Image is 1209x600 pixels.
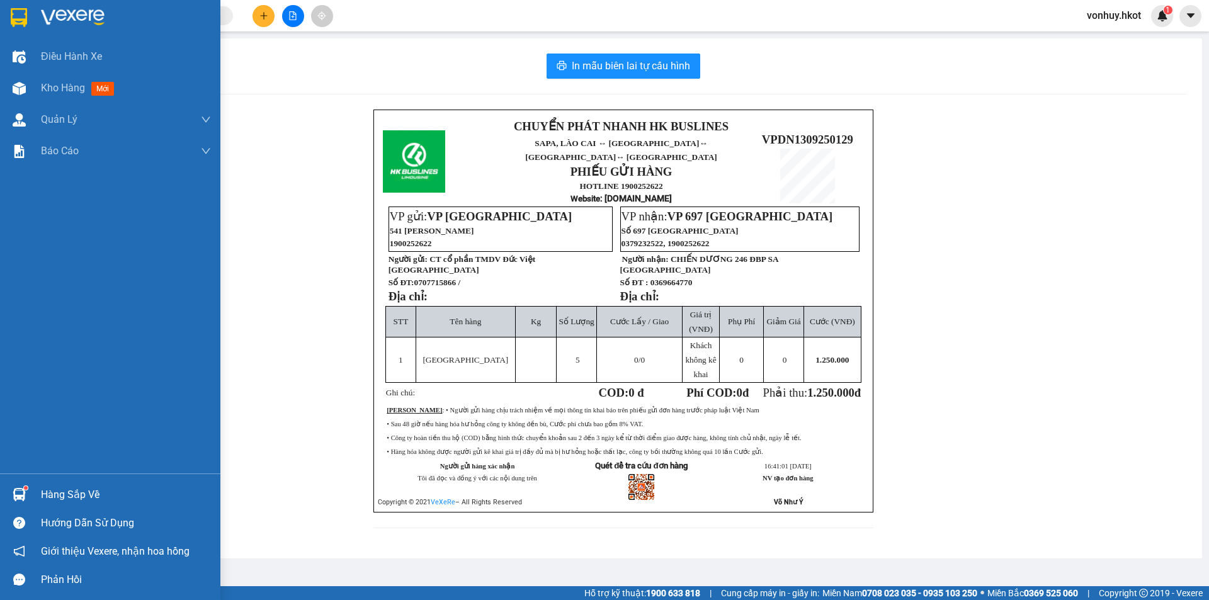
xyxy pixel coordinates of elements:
[201,146,211,156] span: down
[686,386,749,399] strong: Phí COD: đ
[570,194,600,203] span: Website
[450,317,481,326] span: Tên hàng
[387,407,442,414] strong: [PERSON_NAME]
[13,145,26,158] img: solution-icon
[383,130,445,193] img: logo
[1139,589,1148,597] span: copyright
[650,278,693,287] span: 0369664770
[414,278,460,287] span: 0707715866 /
[41,485,211,504] div: Hàng sắp về
[288,11,297,20] span: file-add
[13,574,25,586] span: message
[41,48,102,64] span: Điều hành xe
[525,139,717,162] span: ↔ [GEOGRAPHIC_DATA]
[689,310,713,334] span: Giá trị (VNĐ)
[622,239,710,248] span: 0379232522, 1900252622
[390,226,474,235] span: 541 [PERSON_NAME]
[620,254,778,275] span: CHIẾN DƯƠNG 246 ĐBP SA [GEOGRAPHIC_DATA]
[559,317,594,326] span: Số Lượng
[599,386,644,399] strong: COD:
[417,475,537,482] span: Tôi đã đọc và đồng ý với các nội dung trên
[579,181,662,191] strong: HOTLINE 1900252622
[762,133,853,146] span: VPDN1309250129
[783,355,787,365] span: 0
[201,115,211,125] span: down
[317,11,326,20] span: aim
[628,386,644,399] span: 0 đ
[1185,10,1196,21] span: caret-down
[667,210,833,223] span: VP 697 [GEOGRAPHIC_DATA]
[763,475,813,482] strong: NV tạo đơn hàng
[739,355,744,365] span: 0
[423,355,508,365] span: [GEOGRAPHIC_DATA]
[721,586,819,600] span: Cung cấp máy in - giấy in:
[570,165,673,178] strong: PHIẾU GỬI HÀNG
[584,586,700,600] span: Hỗ trợ kỹ thuật:
[514,120,729,133] strong: CHUYỂN PHÁT NHANH HK BUSLINES
[378,498,522,506] span: Copyright © 2021 – All Rights Reserved
[24,486,28,490] sup: 1
[390,210,572,223] span: VP gửi:
[389,254,535,275] span: CT cổ phần TMDV Đức Việt [GEOGRAPHIC_DATA]
[1164,6,1172,14] sup: 1
[620,290,659,303] strong: Địa chỉ:
[774,498,803,506] strong: Võ Như Ý
[710,586,712,600] span: |
[389,254,428,264] strong: Người gửi:
[389,278,460,287] strong: Số ĐT:
[980,591,984,596] span: ⚪️
[13,545,25,557] span: notification
[572,58,690,74] span: In mẫu biên lai tự cấu hình
[387,421,643,427] span: • Sau 48 giờ nếu hàng hóa hư hỏng công ty không đền bù, Cước phí chưa bao gồm 8% VAT.
[427,210,572,223] span: VP [GEOGRAPHIC_DATA]
[854,386,861,399] span: đ
[13,113,26,127] img: warehouse-icon
[547,54,700,79] button: printerIn mẫu biên lai tự cấu hình
[570,193,672,203] strong: : [DOMAIN_NAME]
[622,254,669,264] strong: Người nhận:
[763,386,861,399] span: Phải thu:
[387,407,759,414] span: : • Người gửi hàng chịu trách nhiệm về mọi thông tin khai báo trên phiếu gửi đơn hàng trước pháp ...
[622,210,833,223] span: VP nhận:
[576,355,580,365] span: 5
[987,586,1078,600] span: Miền Bắc
[394,317,409,326] span: STT
[862,588,977,598] strong: 0708 023 035 - 0935 103 250
[91,82,114,96] span: mới
[387,448,763,455] span: • Hàng hóa không được người gửi kê khai giá trị đầy đủ mà bị hư hỏng hoặc thất lạc, công ty bồi t...
[1087,586,1089,600] span: |
[41,82,85,94] span: Kho hàng
[13,517,25,529] span: question-circle
[616,152,717,162] span: ↔ [GEOGRAPHIC_DATA]
[557,60,567,72] span: printer
[737,386,742,399] span: 0
[13,82,26,95] img: warehouse-icon
[259,11,268,20] span: plus
[399,355,403,365] span: 1
[11,8,27,27] img: logo-vxr
[13,488,26,501] img: warehouse-icon
[685,341,716,379] span: Khách không kê khai
[41,543,190,559] span: Giới thiệu Vexere, nhận hoa hồng
[807,386,854,399] span: 1.250.000
[253,5,275,27] button: plus
[1157,10,1168,21] img: icon-new-feature
[311,5,333,27] button: aim
[431,498,455,506] a: VeXeRe
[634,355,639,365] span: 0
[386,388,415,397] span: Ghi chú:
[728,317,755,326] span: Phụ Phí
[1166,6,1170,14] span: 1
[822,586,977,600] span: Miền Nam
[531,317,541,326] span: Kg
[766,317,800,326] span: Giảm Giá
[13,50,26,64] img: warehouse-icon
[389,290,428,303] strong: Địa chỉ:
[610,317,669,326] span: Cước Lấy / Giao
[282,5,304,27] button: file-add
[1077,8,1151,23] span: vonhuy.hkot
[41,514,211,533] div: Hướng dẫn sử dụng
[1024,588,1078,598] strong: 0369 525 060
[387,434,801,441] span: • Công ty hoàn tiền thu hộ (COD) bằng hình thức chuyển khoản sau 2 đến 3 ngày kể từ thời điểm gia...
[646,588,700,598] strong: 1900 633 818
